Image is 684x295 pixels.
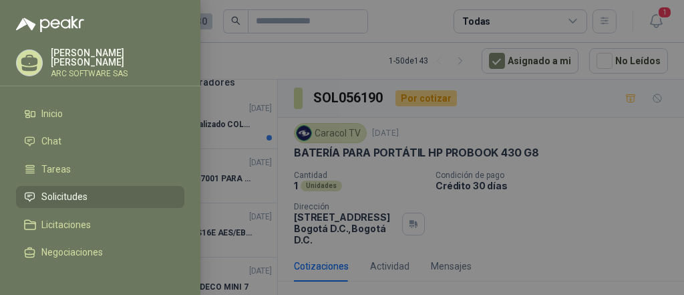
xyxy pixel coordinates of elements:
a: Solicitudes [16,186,184,209]
span: Inicio [41,108,63,119]
a: Negociaciones [16,241,184,264]
p: [PERSON_NAME] [PERSON_NAME] [51,48,184,67]
span: Solicitudes [41,191,88,202]
a: Inicio [16,102,184,125]
a: Licitaciones [16,213,184,236]
img: Logo peakr [16,16,84,32]
span: Tareas [41,164,71,175]
p: ARC SOFTWARE SAS [51,70,184,78]
span: Negociaciones [41,247,103,258]
span: Licitaciones [41,219,91,230]
a: Tareas [16,158,184,181]
a: Chat [16,130,184,153]
span: Chat [41,136,61,146]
